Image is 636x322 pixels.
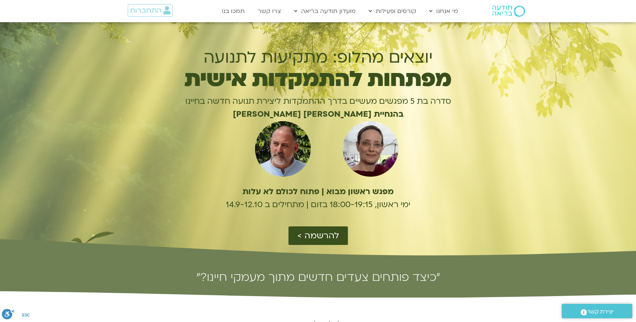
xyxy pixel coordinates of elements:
h2: ״כיצד פותחים צעדים חדשים מתוך מעמקי חיינו?״ [114,271,522,283]
a: התחברות [128,4,173,17]
span: יצירת קשר [587,307,614,317]
a: קורסים ופעילות [365,4,420,18]
b: מפגש ראשון מבוא | פתוח לכולם לא עלות [242,186,394,197]
img: תודעה בריאה [492,6,525,17]
a: מי אנחנו [425,4,462,18]
a: להרשמה > [288,226,348,245]
h1: יוצאים מהלופ: מתקיעות לתנועה [157,48,479,67]
a: יצירת קשר [562,304,632,318]
p: סדרה בת 5 מפגשים מעשיים בדרך ההתמקדות ליצירת תנועה חדשה בחיינו [157,95,479,108]
span: התחברות [130,6,162,14]
span: להרשמה > [297,231,339,240]
a: צרו קשר [254,4,285,18]
a: תמכו בנו [218,4,248,18]
span: ימי ראשון, 18:00-19:15 בזום | מתחילים ב 14.9-12.10 [226,199,410,210]
a: מועדון תודעה בריאה [290,4,359,18]
b: בהנחיית [PERSON_NAME] [PERSON_NAME] [233,109,404,120]
h1: מפתחות להתמקדות אישית [157,71,479,88]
